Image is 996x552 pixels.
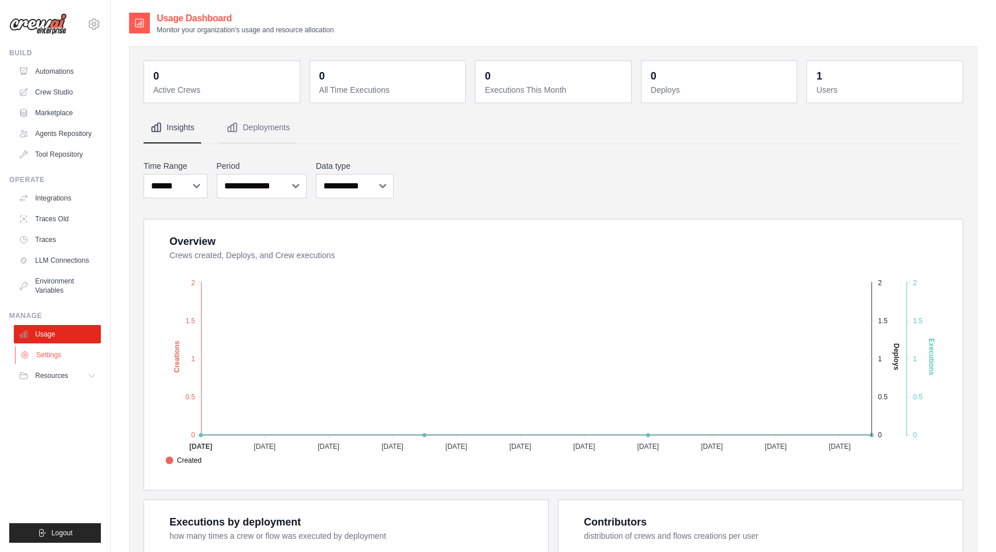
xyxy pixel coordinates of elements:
label: Data type [316,160,394,172]
img: Logo [9,13,67,35]
div: 0 [485,68,491,84]
span: Resources [35,371,68,380]
tspan: [DATE] [510,443,531,451]
a: LLM Connections [14,251,101,270]
div: Executions by deployment [169,514,301,530]
a: Automations [14,62,101,81]
a: Settings [15,346,102,364]
dt: Crews created, Deploys, and Crew executions [169,249,949,261]
button: Logout [9,523,101,543]
a: Traces Old [14,210,101,228]
tspan: 2 [913,279,917,287]
tspan: [DATE] [765,443,787,451]
tspan: 0 [191,431,195,439]
span: Logout [51,528,73,538]
dt: All Time Executions [319,84,459,96]
tspan: [DATE] [254,443,276,451]
tspan: [DATE] [701,443,723,451]
button: Deployments [220,112,297,143]
a: Usage [14,325,101,343]
button: Resources [14,366,101,385]
span: Created [165,455,202,466]
tspan: 0.5 [186,393,195,401]
div: Manage [9,311,101,320]
dt: Executions This Month [485,84,624,96]
dt: Users [816,84,956,96]
tspan: 1 [913,355,917,363]
div: 0 [153,68,159,84]
tspan: [DATE] [189,443,212,451]
a: Traces [14,230,101,249]
a: Tool Repository [14,145,101,164]
dt: Deploys [651,84,790,96]
div: Contributors [584,514,647,530]
tspan: [DATE] [446,443,467,451]
a: Marketplace [14,104,101,122]
tspan: 0.5 [878,393,888,401]
dt: Active Crews [153,84,293,96]
a: Integrations [14,189,101,207]
div: Overview [169,233,216,249]
text: Creations [173,341,181,373]
div: 0 [651,68,657,84]
tspan: 1 [878,355,882,363]
h2: Usage Dashboard [157,12,334,25]
tspan: 2 [878,279,882,287]
tspan: 0.5 [913,393,923,401]
tspan: 2 [191,279,195,287]
tspan: [DATE] [318,443,339,451]
div: Operate [9,175,101,184]
tspan: 0 [878,431,882,439]
div: 1 [816,68,822,84]
tspan: 1.5 [878,317,888,325]
dt: how many times a crew or flow was executed by deployment [169,530,534,542]
label: Time Range [144,160,207,172]
tspan: 1.5 [186,317,195,325]
a: Agents Repository [14,124,101,143]
div: Build [9,48,101,58]
p: Monitor your organization's usage and resource allocation [157,25,334,35]
label: Period [217,160,307,172]
tspan: 1 [191,355,195,363]
div: 0 [319,68,325,84]
button: Insights [144,112,201,143]
tspan: 0 [913,431,917,439]
dt: distribution of crews and flows creations per user [584,530,949,542]
tspan: [DATE] [637,443,659,451]
a: Environment Variables [14,272,101,300]
a: Crew Studio [14,83,101,101]
tspan: [DATE] [829,443,851,451]
tspan: [DATE] [574,443,595,451]
nav: Tabs [144,112,963,143]
text: Deploys [892,343,900,370]
tspan: 1.5 [913,317,923,325]
tspan: [DATE] [382,443,403,451]
text: Executions [927,338,935,375]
